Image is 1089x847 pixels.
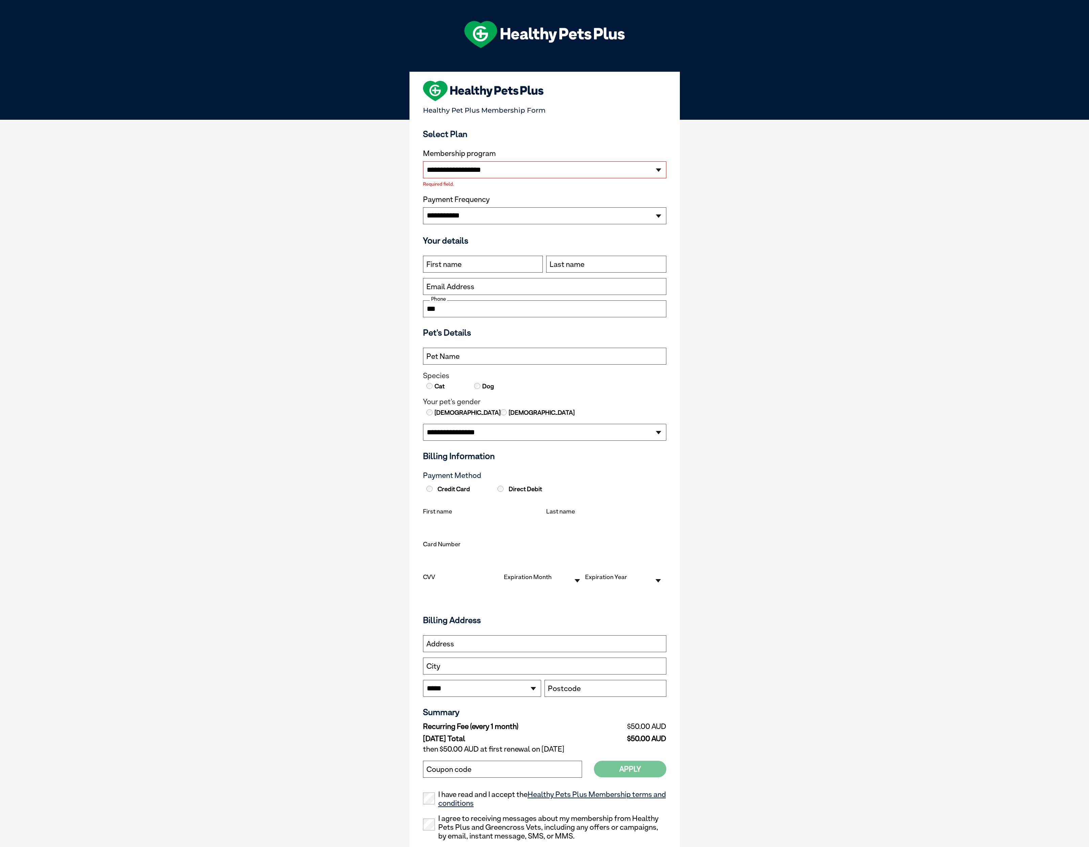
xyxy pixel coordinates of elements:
td: Recurring Fee (every 1 month) [423,720,594,733]
label: I have read and I accept the [423,790,666,808]
input: Direct Debit [497,486,504,492]
label: Coupon code [426,765,471,774]
label: Membership program [423,149,666,158]
label: First name [423,508,452,515]
h3: Summary [423,707,666,717]
img: hpp-logo-landscape-green-white.png [464,21,625,48]
td: $50.00 AUD [594,733,666,743]
legend: Your pet's gender [423,397,666,406]
label: Credit Card [425,485,494,493]
h3: Select Plan [423,129,666,139]
td: [DATE] Total [423,733,594,743]
label: [DEMOGRAPHIC_DATA] [434,408,501,417]
label: CVV [423,573,435,580]
label: Payment Frequency [423,195,490,204]
label: Cat [434,382,445,391]
legend: Species [423,371,666,380]
label: Direct Debit [496,485,565,493]
label: Email Address [426,282,474,291]
label: Card Number [423,541,461,548]
input: Credit Card [426,486,432,492]
label: [DEMOGRAPHIC_DATA] [508,408,575,417]
label: First name [426,260,462,269]
h3: Billing Address [423,615,666,625]
a: Healthy Pets Plus Membership terms and conditions [438,790,666,807]
h3: Billing Information [423,451,666,461]
img: heart-shape-hpp-logo-large.png [423,81,544,101]
h3: Pet's Details [420,327,669,338]
label: Expiration Year [585,573,627,580]
td: $50.00 AUD [594,720,666,733]
label: Required field. [423,182,666,186]
label: Phone [430,296,447,302]
td: then $50.00 AUD at first renewal on [DATE] [423,743,666,755]
h3: Payment Method [423,471,666,480]
label: Last name [550,260,584,269]
input: I agree to receiving messages about my membership from Healthy Pets Plus and Greencross Vets, inc... [423,819,435,830]
label: I agree to receiving messages about my membership from Healthy Pets Plus and Greencross Vets, inc... [423,814,666,840]
p: Healthy Pet Plus Membership Form [423,103,666,114]
label: Dog [482,382,494,391]
label: Last name [546,508,575,515]
label: Postcode [548,684,581,693]
label: City [426,662,440,671]
label: Expiration Month [504,573,552,580]
button: Apply [594,761,666,777]
label: Address [426,640,454,648]
h3: Your details [423,235,666,246]
input: I have read and I accept theHealthy Pets Plus Membership terms and conditions [423,793,435,804]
